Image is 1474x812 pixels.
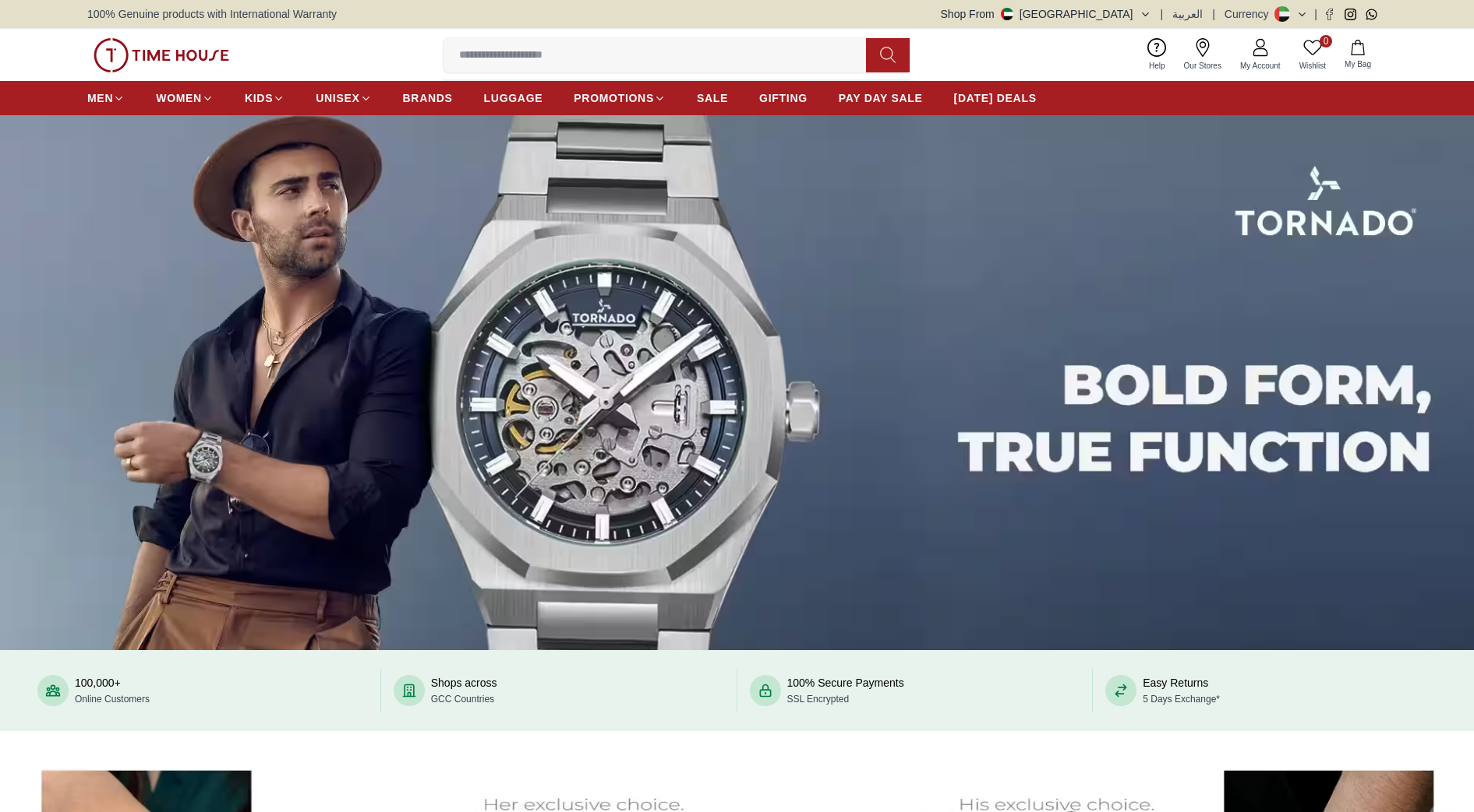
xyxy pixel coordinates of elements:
[1314,6,1317,22] span: |
[484,84,543,112] a: LUGGAGE
[787,675,904,706] div: 100% Secure Payments
[245,90,273,106] span: KIDS
[574,90,654,106] span: PROMOTIONS
[1178,60,1228,72] span: Our Stores
[1338,58,1377,70] span: My Bag
[316,84,371,112] a: UNISEX
[1335,37,1380,73] button: My Bag
[839,84,923,112] a: PAY DAY SALE
[1172,6,1203,22] button: العربية
[1212,6,1215,22] span: |
[87,84,125,112] a: MEN
[75,694,150,705] span: Online Customers
[316,90,359,106] span: UNISEX
[431,675,497,706] div: Shops across
[1143,675,1220,706] div: Easy Returns
[1161,6,1164,22] span: |
[1234,60,1287,72] span: My Account
[431,694,494,705] span: GCC Countries
[954,84,1037,112] a: [DATE] DEALS
[245,84,285,112] a: KIDS
[1293,60,1332,72] span: Wishlist
[403,90,453,106] span: BRANDS
[1140,35,1175,75] a: Help
[1345,9,1356,20] a: Instagram
[1320,35,1332,47] span: 0
[75,675,150,706] div: 100,000+
[1290,35,1335,75] a: 0Wishlist
[1175,35,1231,75] a: Our Stores
[403,84,453,112] a: BRANDS
[156,90,202,106] span: WOMEN
[839,90,923,106] span: PAY DAY SALE
[954,90,1037,106] span: [DATE] DEALS
[484,90,543,106] span: LUGGAGE
[1001,8,1013,20] img: United Arab Emirates
[1225,6,1275,22] div: Currency
[1143,694,1220,705] span: 5 Days Exchange*
[1143,60,1172,72] span: Help
[759,84,808,112] a: GIFTING
[759,90,808,106] span: GIFTING
[1324,9,1335,20] a: Facebook
[941,6,1151,22] button: Shop From[GEOGRAPHIC_DATA]
[697,84,728,112] a: SALE
[787,694,850,705] span: SSL Encrypted
[94,38,229,72] img: ...
[87,6,337,22] span: 100% Genuine products with International Warranty
[574,84,666,112] a: PROMOTIONS
[697,90,728,106] span: SALE
[156,84,214,112] a: WOMEN
[1366,9,1377,20] a: Whatsapp
[87,90,113,106] span: MEN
